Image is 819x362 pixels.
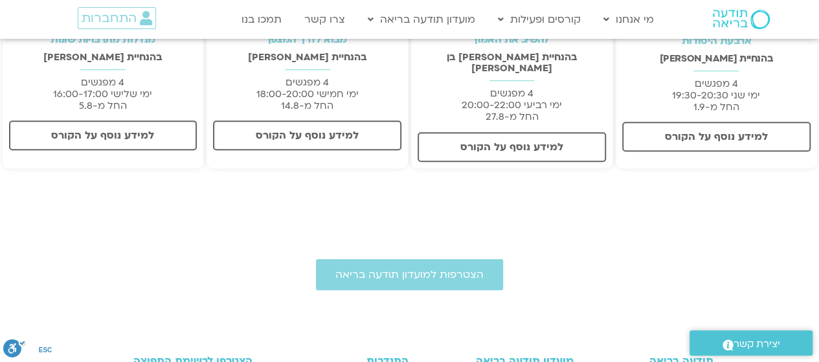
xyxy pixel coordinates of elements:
a: למידע נוסף על הקורס [622,122,811,152]
h2: בהנחיית [PERSON_NAME] בן [PERSON_NAME] [418,52,606,74]
a: למידע נוסף על הקורס [9,120,197,150]
a: קורסים ופעילות [491,7,587,32]
h2: בהנחיית [PERSON_NAME] [213,52,401,63]
a: מבוא לדרך המצפן [268,32,347,47]
span: למידע נוסף על הקורס [665,131,768,142]
p: 4 מפגשים ימי שני 19:30-20:30 [622,78,811,113]
a: מועדון תודעה בריאה [361,7,482,32]
a: צרו קשר [298,7,352,32]
p: 4 מפגשים ימי שלישי 16:00-17:00 החל מ-5.8 [9,76,197,111]
span: יצירת קשר [734,335,780,353]
a: מי אנחנו [597,7,660,32]
span: החל מ-1.9 [693,100,739,113]
a: ארבעת היסודות [682,34,751,48]
p: 4 מפגשים ימי רביעי 20:00-22:00 החל מ-27.8 [418,87,606,122]
img: תודעה בריאה [713,10,770,29]
h2: בהנחיית [PERSON_NAME] [622,53,811,64]
a: התחברות [78,7,156,29]
span: התחברות [82,11,137,25]
a: תמכו בנו [235,7,288,32]
a: מנדלות מתרבויות שונות [50,32,155,47]
p: 4 מפגשים ימי חמישי 18:00-20:00 החל מ-14.8 [213,76,401,111]
h2: בהנחיית [PERSON_NAME] [9,52,197,63]
a: למידע נוסף על הקורס [213,120,401,150]
span: למידע נוסף על הקורס [460,141,563,153]
span: למידע נוסף על הקורס [51,130,154,141]
a: למידע נוסף על הקורס [418,132,606,162]
a: להשיב את האמון [475,32,549,47]
span: למידע נוסף על הקורס [256,130,359,141]
a: יצירת קשר [690,330,813,356]
span: הצטרפות למועדון תודעה בריאה [335,269,484,280]
a: הצטרפות למועדון תודעה בריאה [316,259,503,290]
